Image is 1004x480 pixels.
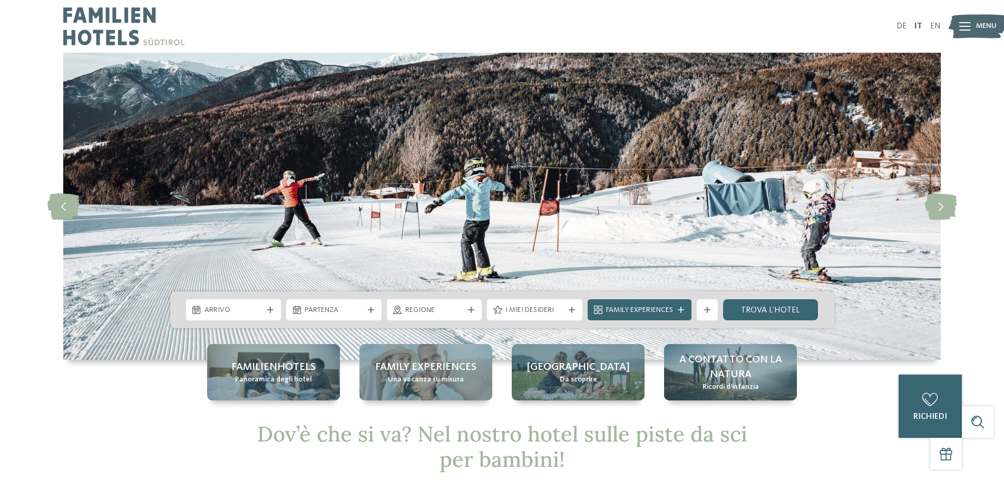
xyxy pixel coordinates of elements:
span: A contatto con la natura [675,352,786,382]
img: Hotel sulle piste da sci per bambini: divertimento senza confini [63,53,941,360]
a: richiedi [899,375,962,438]
span: Dov’è che si va? Nel nostro hotel sulle piste da sci per bambini! [257,420,747,473]
span: richiedi [913,413,947,421]
span: Family experiences [375,360,476,375]
span: Da scoprire [560,375,597,385]
span: Arrivo [204,305,263,316]
span: Partenza [305,305,363,316]
span: Una vacanza su misura [388,375,464,385]
span: Regione [405,305,464,316]
a: Hotel sulle piste da sci per bambini: divertimento senza confini Family experiences Una vacanza s... [359,344,492,400]
span: Ricordi d’infanzia [703,382,759,393]
span: Panoramica degli hotel [235,375,312,385]
span: I miei desideri [505,305,564,316]
a: trova l’hotel [723,299,818,320]
a: EN [930,22,941,31]
a: DE [896,22,906,31]
span: Family Experiences [606,305,673,316]
span: Familienhotels [231,360,316,375]
a: Hotel sulle piste da sci per bambini: divertimento senza confini A contatto con la natura Ricordi... [664,344,797,400]
a: IT [914,22,922,31]
span: Menu [976,21,997,32]
a: Hotel sulle piste da sci per bambini: divertimento senza confini Familienhotels Panoramica degli ... [207,344,340,400]
span: [GEOGRAPHIC_DATA] [527,360,630,375]
a: Hotel sulle piste da sci per bambini: divertimento senza confini [GEOGRAPHIC_DATA] Da scoprire [512,344,645,400]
